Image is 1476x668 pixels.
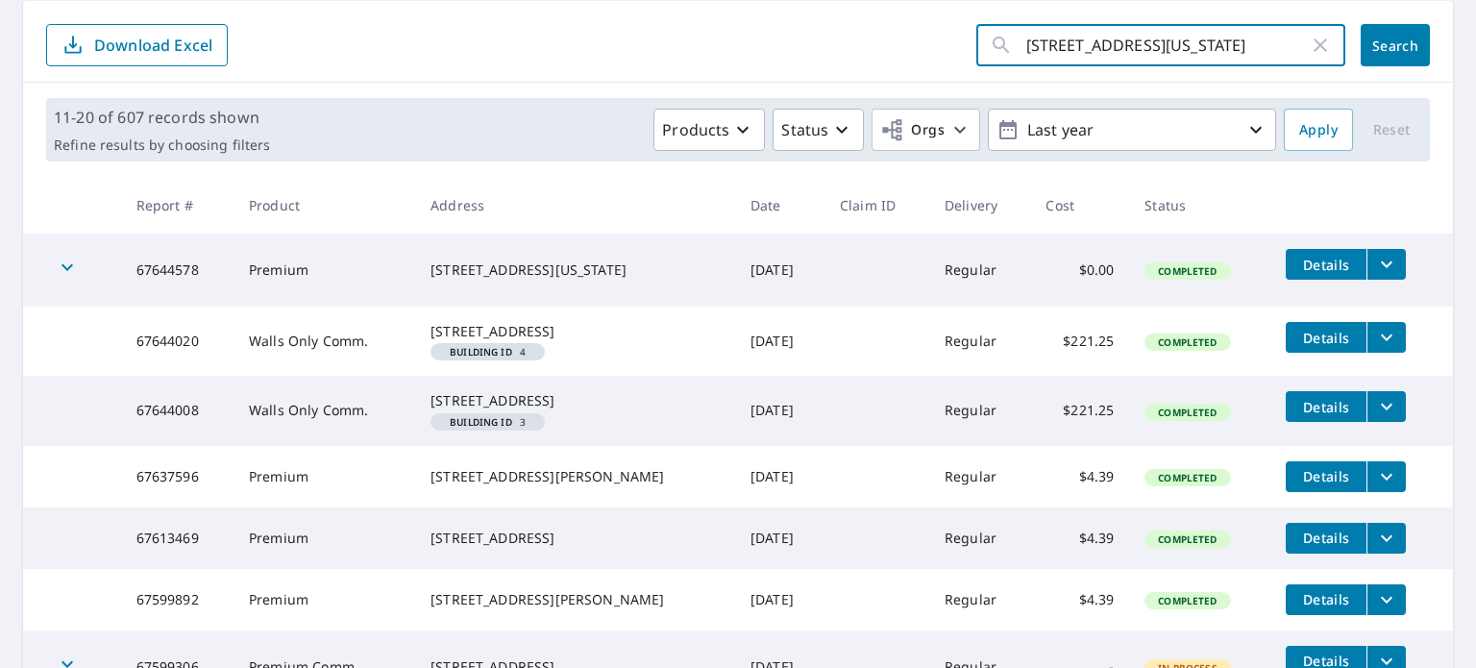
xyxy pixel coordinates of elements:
span: Completed [1146,406,1228,419]
td: $4.39 [1030,569,1129,631]
span: Completed [1146,532,1228,546]
td: 67644008 [121,376,234,445]
span: Completed [1146,594,1228,607]
td: Walls Only Comm. [234,307,415,376]
p: Products [662,118,729,141]
button: Download Excel [46,24,228,66]
td: [DATE] [735,569,824,631]
td: $0.00 [1030,234,1129,307]
button: filesDropdownBtn-67613469 [1366,523,1406,554]
button: Search [1361,24,1430,66]
th: Report # [121,177,234,234]
p: Refine results by choosing filters [54,136,270,154]
span: Completed [1146,471,1228,484]
td: 67599892 [121,569,234,631]
td: 67613469 [121,507,234,569]
button: Products [653,109,765,151]
button: Orgs [872,109,980,151]
div: [STREET_ADDRESS] [430,322,720,341]
span: Details [1297,529,1355,547]
button: Last year [988,109,1276,151]
span: Details [1297,398,1355,416]
p: Status [781,118,828,141]
td: Walls Only Comm. [234,376,415,445]
div: [STREET_ADDRESS][PERSON_NAME] [430,467,720,486]
th: Date [735,177,824,234]
span: Orgs [880,118,945,142]
td: [DATE] [735,507,824,569]
p: 11-20 of 607 records shown [54,106,270,129]
button: detailsBtn-67644020 [1286,322,1366,353]
div: [STREET_ADDRESS] [430,529,720,548]
td: Regular [929,376,1030,445]
span: Details [1297,329,1355,347]
span: Apply [1299,118,1338,142]
button: filesDropdownBtn-67644020 [1366,322,1406,353]
td: $221.25 [1030,307,1129,376]
p: Download Excel [94,35,212,56]
td: $4.39 [1030,446,1129,507]
button: detailsBtn-67613469 [1286,523,1366,554]
th: Delivery [929,177,1030,234]
button: filesDropdownBtn-67637596 [1366,461,1406,492]
button: filesDropdownBtn-67644008 [1366,391,1406,422]
button: detailsBtn-67599892 [1286,584,1366,615]
td: Premium [234,446,415,507]
span: Details [1297,256,1355,274]
td: $221.25 [1030,376,1129,445]
button: filesDropdownBtn-67644578 [1366,249,1406,280]
button: Status [773,109,864,151]
button: detailsBtn-67637596 [1286,461,1366,492]
td: 67644020 [121,307,234,376]
td: Premium [234,234,415,307]
span: Details [1297,590,1355,608]
em: Building ID [450,347,512,357]
td: Regular [929,569,1030,631]
td: Regular [929,446,1030,507]
button: Apply [1284,109,1353,151]
span: Completed [1146,335,1228,349]
span: Details [1297,467,1355,485]
div: [STREET_ADDRESS] [430,391,720,410]
td: [DATE] [735,307,824,376]
th: Status [1129,177,1270,234]
td: [DATE] [735,446,824,507]
th: Cost [1030,177,1129,234]
span: 4 [438,347,537,357]
td: Regular [929,307,1030,376]
span: 3 [438,417,537,427]
td: 67637596 [121,446,234,507]
button: detailsBtn-67644578 [1286,249,1366,280]
td: 67644578 [121,234,234,307]
td: Regular [929,234,1030,307]
th: Product [234,177,415,234]
td: Premium [234,569,415,631]
span: Search [1376,37,1414,55]
th: Address [415,177,735,234]
th: Claim ID [824,177,929,234]
div: [STREET_ADDRESS][US_STATE] [430,260,720,280]
td: $4.39 [1030,507,1129,569]
p: Last year [1020,113,1244,147]
td: [DATE] [735,234,824,307]
button: filesDropdownBtn-67599892 [1366,584,1406,615]
div: [STREET_ADDRESS][PERSON_NAME] [430,590,720,609]
button: detailsBtn-67644008 [1286,391,1366,422]
input: Address, Report #, Claim ID, etc. [1026,18,1309,72]
span: Completed [1146,264,1228,278]
td: Premium [234,507,415,569]
td: [DATE] [735,376,824,445]
em: Building ID [450,417,512,427]
td: Regular [929,507,1030,569]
